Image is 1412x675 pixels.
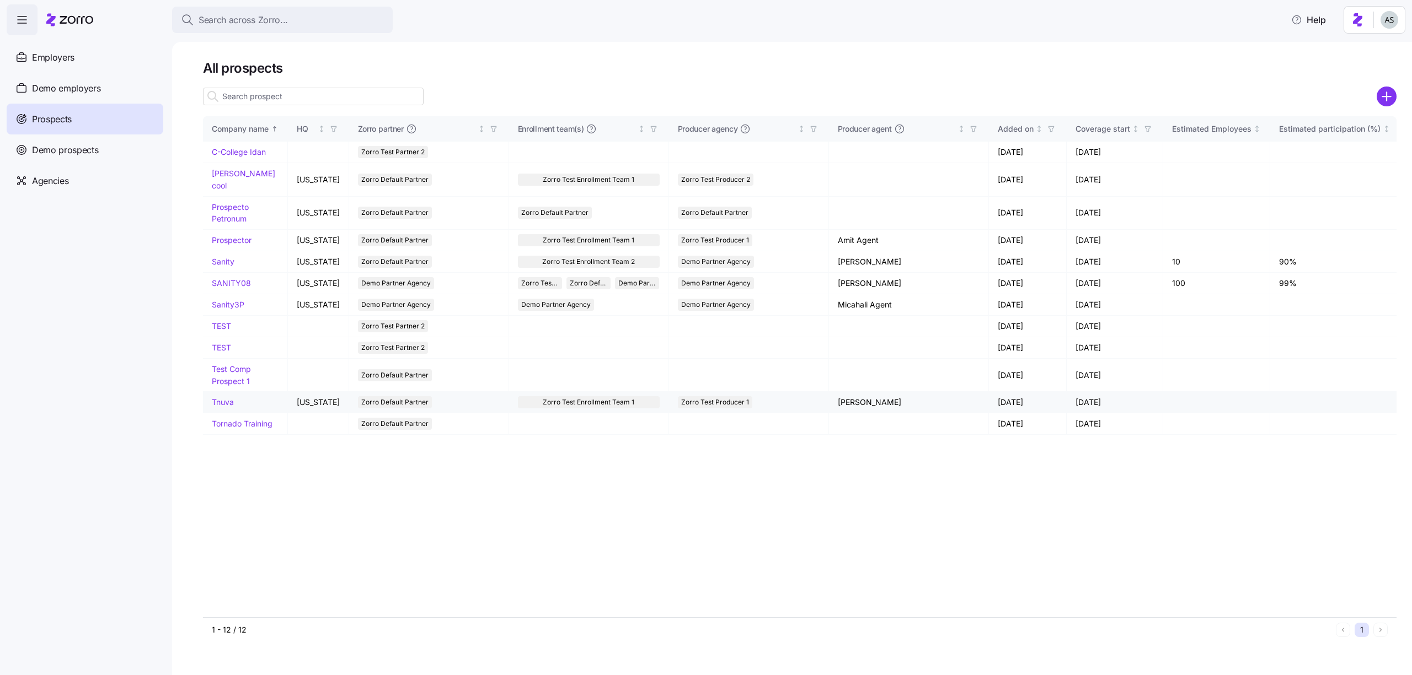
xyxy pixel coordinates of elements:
[958,125,965,133] div: Not sorted
[543,396,634,408] span: Zorro Test Enrollment Team 1
[509,116,669,142] th: Enrollment team(s)Not sorted
[798,125,805,133] div: Not sorted
[989,163,1067,196] td: [DATE]
[1270,116,1399,142] th: Estimated participation (%)Not sorted
[288,116,349,142] th: HQNot sorted
[829,294,989,316] td: Micahali Agent
[288,251,349,273] td: [US_STATE]
[32,82,101,95] span: Demo employers
[203,60,1397,77] h1: All prospects
[212,169,275,190] a: [PERSON_NAME] cool
[1067,413,1163,435] td: [DATE]
[570,277,607,289] span: Zorro Default Partner
[681,396,749,408] span: Zorro Test Producer 1
[271,125,279,133] div: Sorted ascending
[1132,125,1140,133] div: Not sorted
[829,273,989,294] td: [PERSON_NAME]
[212,278,251,288] a: SANITY08
[1270,251,1399,273] td: 90%
[618,277,656,289] span: Demo Partner Agency
[288,230,349,251] td: [US_STATE]
[1373,623,1388,637] button: Next page
[829,230,989,251] td: Amit Agent
[543,174,634,186] span: Zorro Test Enrollment Team 1
[7,165,163,196] a: Agencies
[478,125,485,133] div: Not sorted
[1067,197,1163,230] td: [DATE]
[669,116,829,142] th: Producer agencyNot sorted
[1067,359,1163,392] td: [DATE]
[989,142,1067,163] td: [DATE]
[7,73,163,104] a: Demo employers
[7,42,163,73] a: Employers
[361,342,425,354] span: Zorro Test Partner 2
[212,397,234,407] a: Tnuva
[32,174,68,188] span: Agencies
[361,396,429,408] span: Zorro Default Partner
[989,392,1067,413] td: [DATE]
[288,392,349,413] td: [US_STATE]
[521,299,591,311] span: Demo Partner Agency
[989,116,1067,142] th: Added onNot sorted
[1279,123,1381,135] div: Estimated participation (%)
[1067,316,1163,337] td: [DATE]
[989,359,1067,392] td: [DATE]
[1355,623,1369,637] button: 1
[1253,125,1261,133] div: Not sorted
[989,273,1067,294] td: [DATE]
[681,256,751,268] span: Demo Partner Agency
[989,316,1067,337] td: [DATE]
[1067,337,1163,359] td: [DATE]
[678,123,738,134] span: Producer agency
[212,123,269,135] div: Company name
[172,7,393,33] button: Search across Zorro...
[521,277,559,289] span: Zorro Test Enrollment Team 1
[297,123,316,135] div: HQ
[1336,623,1350,637] button: Previous page
[521,207,589,219] span: Zorro Default Partner
[212,321,231,331] a: TEST
[989,294,1067,316] td: [DATE]
[989,337,1067,359] td: [DATE]
[212,202,249,224] a: Prospecto Petronum
[32,112,72,126] span: Prospects
[361,320,425,332] span: Zorro Test Partner 2
[361,299,431,311] span: Demo Partner Agency
[212,624,1331,635] div: 1 - 12 / 12
[998,123,1034,135] div: Added on
[638,125,645,133] div: Not sorted
[1282,9,1335,31] button: Help
[1381,11,1398,29] img: c4d3a52e2a848ea5f7eb308790fba1e4
[7,134,163,165] a: Demo prospects
[32,143,99,157] span: Demo prospects
[199,13,288,27] span: Search across Zorro...
[1067,163,1163,196] td: [DATE]
[681,234,749,246] span: Zorro Test Producer 1
[1067,142,1163,163] td: [DATE]
[1035,125,1043,133] div: Not sorted
[212,257,234,266] a: Sanity
[1163,273,1271,294] td: 100
[1067,251,1163,273] td: [DATE]
[829,392,989,413] td: [PERSON_NAME]
[288,197,349,230] td: [US_STATE]
[681,174,750,186] span: Zorro Test Producer 2
[32,51,74,64] span: Employers
[989,197,1067,230] td: [DATE]
[361,234,429,246] span: Zorro Default Partner
[212,419,272,428] a: Tornado Training
[361,277,431,289] span: Demo Partner Agency
[318,125,325,133] div: Not sorted
[681,277,751,289] span: Demo Partner Agency
[288,163,349,196] td: [US_STATE]
[1172,123,1251,135] div: Estimated Employees
[361,207,429,219] span: Zorro Default Partner
[681,299,751,311] span: Demo Partner Agency
[543,234,634,246] span: Zorro Test Enrollment Team 1
[361,174,429,186] span: Zorro Default Partner
[989,251,1067,273] td: [DATE]
[1377,87,1397,106] svg: add icon
[1291,13,1326,26] span: Help
[358,123,404,134] span: Zorro partner
[1067,116,1163,142] th: Coverage startNot sorted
